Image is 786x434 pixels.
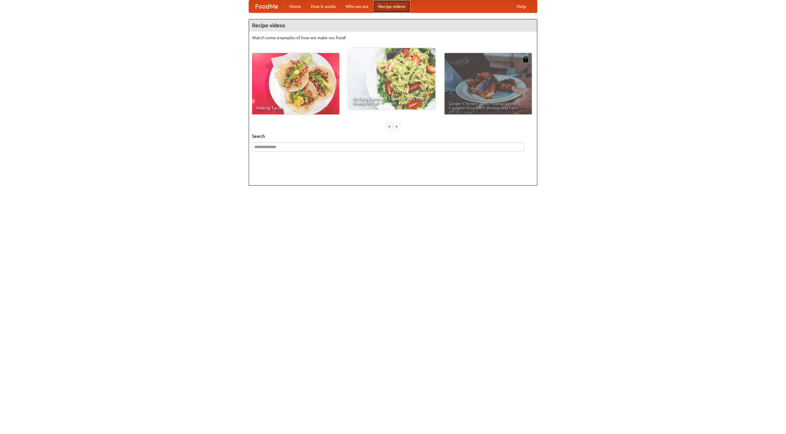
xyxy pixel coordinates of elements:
a: Help [512,0,531,13]
a: An Easy, Summery Tomato Pasta That's Ready for Fall [348,48,435,109]
a: Who we are [341,0,373,13]
a: Home [284,0,306,13]
a: How it works [306,0,341,13]
a: FoodMe [249,0,284,13]
h5: Search [252,133,534,139]
a: Recipe videos [373,0,410,13]
a: Making Tacos [252,53,339,114]
div: » [394,122,399,130]
p: Watch some examples of how we make our food! [252,35,534,41]
span: Making Tacos [256,106,335,110]
h4: Recipe videos [249,19,537,32]
span: An Easy, Summery Tomato Pasta That's Ready for Fall [352,97,431,105]
div: « [387,122,392,130]
img: 483408.png [523,56,529,62]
